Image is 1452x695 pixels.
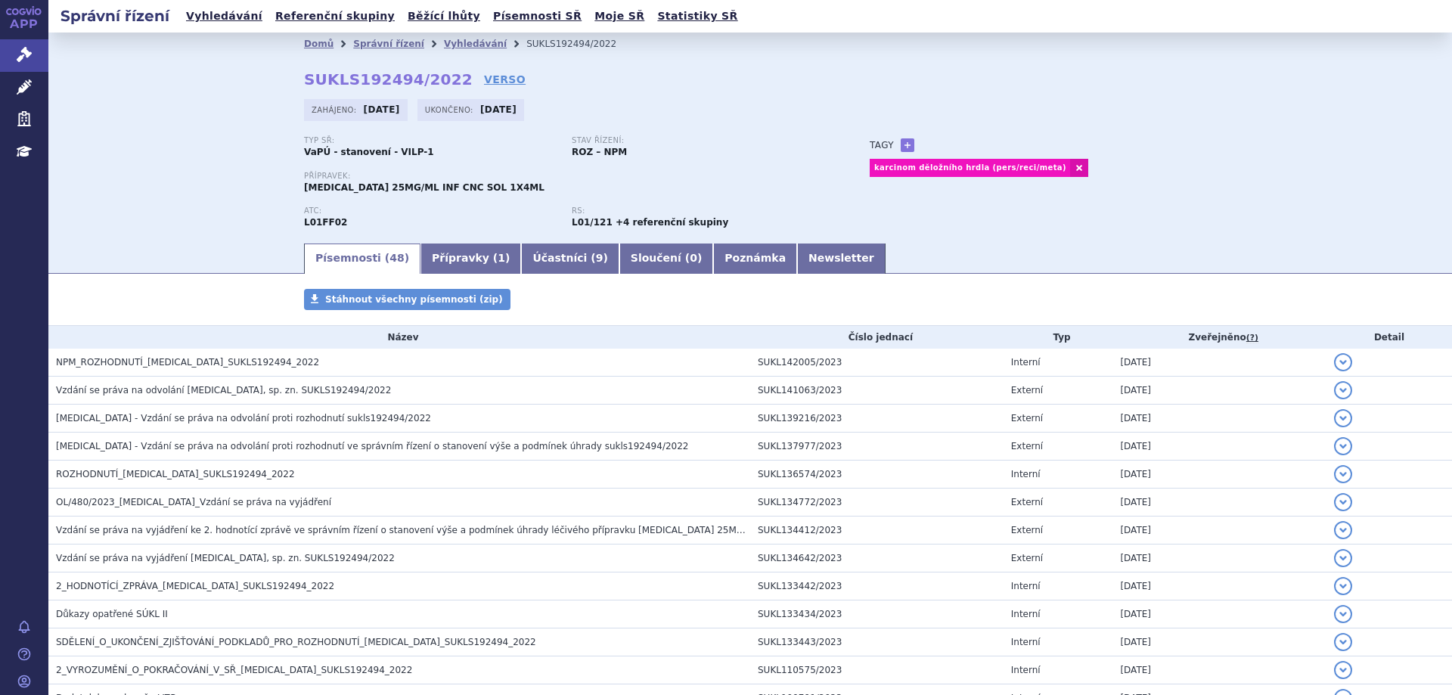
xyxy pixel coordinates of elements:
[870,136,894,154] h3: Tagy
[1112,600,1326,628] td: [DATE]
[750,545,1004,572] td: SUKL134642/2023
[750,656,1004,684] td: SUKL110575/2023
[304,172,839,181] p: Přípravek:
[389,252,404,264] span: 48
[901,138,914,152] a: +
[1011,553,1043,563] span: Externí
[750,326,1004,349] th: Číslo jednací
[1246,333,1258,343] abbr: (?)
[1112,377,1326,405] td: [DATE]
[48,326,750,349] th: Název
[1326,326,1452,349] th: Detail
[56,497,331,507] span: OL/480/2023_Keytruda_Vzdání se práva na vyjádření
[56,357,319,368] span: NPM_ROZHODNUTÍ_KEYTRUDA_SUKLS192494_2022
[304,182,544,193] span: [MEDICAL_DATA] 25MG/ML INF CNC SOL 1X4ML
[526,33,636,55] li: SUKLS192494/2022
[1011,609,1041,619] span: Interní
[1112,326,1326,349] th: Zveřejněno
[572,206,824,216] p: RS:
[750,349,1004,377] td: SUKL142005/2023
[1011,581,1041,591] span: Interní
[1011,413,1043,424] span: Externí
[1334,353,1352,371] button: detail
[1334,493,1352,511] button: detail
[750,572,1004,600] td: SUKL133442/2023
[304,147,434,157] strong: VaPÚ - stanovení - VILP-1
[304,206,557,216] p: ATC:
[489,6,586,26] a: Písemnosti SŘ
[750,405,1004,433] td: SUKL139216/2023
[590,6,649,26] a: Moje SŘ
[56,441,688,451] span: KEYTRUDA - Vzdání se práva na odvolání proti rozhodnutí ve správním řízení o stanovení výše a pod...
[1112,489,1326,517] td: [DATE]
[750,628,1004,656] td: SUKL133443/2023
[750,517,1004,545] td: SUKL134412/2023
[750,377,1004,405] td: SUKL141063/2023
[1334,577,1352,595] button: detail
[596,252,603,264] span: 9
[1334,437,1352,455] button: detail
[56,581,334,591] span: 2_HODNOTÍCÍ_ZPRÁVA_KEYTRUDA_SUKLS192494_2022
[1112,656,1326,684] td: [DATE]
[750,600,1004,628] td: SUKL133434/2023
[364,104,400,115] strong: [DATE]
[1334,465,1352,483] button: detail
[56,525,919,535] span: Vzdání se práva na vyjádření ke 2. hodnotící zprávě ve správním řízení o stanovení výše a podmíne...
[444,39,507,49] a: Vyhledávání
[750,461,1004,489] td: SUKL136574/2023
[616,217,728,228] strong: +4 referenční skupiny
[484,72,526,87] a: VERSO
[1112,461,1326,489] td: [DATE]
[425,104,476,116] span: Ukončeno:
[1011,441,1043,451] span: Externí
[304,244,420,274] a: Písemnosti (48)
[870,159,1070,177] a: karcinom děložního hrdla (pers/reci/meta)
[1334,549,1352,567] button: detail
[1011,357,1041,368] span: Interní
[1011,385,1043,396] span: Externí
[1334,633,1352,651] button: detail
[1011,637,1041,647] span: Interní
[750,489,1004,517] td: SUKL134772/2023
[56,553,395,563] span: Vzdání se práva na vyjádření KEYTRUDA, sp. zn. SUKLS192494/2022
[1112,349,1326,377] td: [DATE]
[181,6,267,26] a: Vyhledávání
[56,385,391,396] span: Vzdání se práva na odvolání KEYTRUDA, sp. zn. SUKLS192494/2022
[1334,661,1352,679] button: detail
[304,217,347,228] strong: PEMBROLIZUMAB
[56,609,168,619] span: Důkazy opatřené SÚKL II
[653,6,742,26] a: Statistiky SŘ
[1112,572,1326,600] td: [DATE]
[1004,326,1113,349] th: Typ
[1334,521,1352,539] button: detail
[572,147,627,157] strong: ROZ – NPM
[1112,433,1326,461] td: [DATE]
[619,244,713,274] a: Sloučení (0)
[1334,409,1352,427] button: detail
[304,70,473,88] strong: SUKLS192494/2022
[1112,545,1326,572] td: [DATE]
[304,289,510,310] a: Stáhnout všechny písemnosti (zip)
[690,252,697,264] span: 0
[1011,665,1041,675] span: Interní
[271,6,399,26] a: Referenční skupiny
[304,136,557,145] p: Typ SŘ:
[498,252,505,264] span: 1
[1112,405,1326,433] td: [DATE]
[56,413,431,424] span: KEYTRUDA - Vzdání se práva na odvolání proti rozhodnutí sukls192494/2022
[750,433,1004,461] td: SUKL137977/2023
[1011,497,1043,507] span: Externí
[56,469,295,479] span: ROZHODNUTÍ_KEYTRUDA_SUKLS192494_2022
[797,244,886,274] a: Newsletter
[480,104,517,115] strong: [DATE]
[420,244,521,274] a: Přípravky (1)
[1112,517,1326,545] td: [DATE]
[713,244,797,274] a: Poznámka
[48,5,181,26] h2: Správní řízení
[353,39,424,49] a: Správní řízení
[572,136,824,145] p: Stav řízení:
[56,637,536,647] span: SDĚLENÍ_O_UKONČENÍ_ZJIŠŤOVÁNÍ_PODKLADŮ_PRO_ROZHODNUTÍ_KEYTRUDA_SUKLS192494_2022
[1334,381,1352,399] button: detail
[325,294,503,305] span: Stáhnout všechny písemnosti (zip)
[312,104,359,116] span: Zahájeno:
